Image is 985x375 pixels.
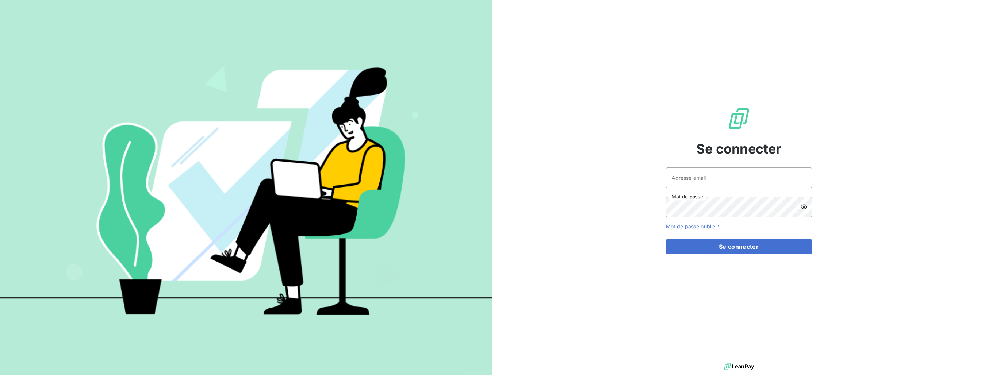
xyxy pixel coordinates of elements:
[727,107,751,130] img: Logo LeanPay
[666,239,812,254] button: Se connecter
[724,361,754,372] img: logo
[666,223,720,229] a: Mot de passe oublié ?
[696,139,782,159] span: Se connecter
[666,167,812,188] input: placeholder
